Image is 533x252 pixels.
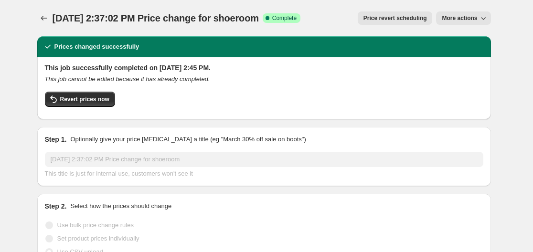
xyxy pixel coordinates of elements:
span: Price revert scheduling [363,14,427,22]
button: More actions [436,11,490,25]
h2: Prices changed successfully [54,42,139,52]
span: This title is just for internal use, customers won't see it [45,170,193,177]
span: Set product prices individually [57,235,139,242]
span: Use bulk price change rules [57,221,134,229]
button: Price revert scheduling [358,11,433,25]
span: [DATE] 2:37:02 PM Price change for shoeroom [53,13,259,23]
h2: This job successfully completed on [DATE] 2:45 PM. [45,63,483,73]
button: Price change jobs [37,11,51,25]
h2: Step 1. [45,135,67,144]
p: Optionally give your price [MEDICAL_DATA] a title (eg "March 30% off sale on boots") [70,135,306,144]
input: 30% off holiday sale [45,152,483,167]
h2: Step 2. [45,201,67,211]
button: Revert prices now [45,92,115,107]
i: This job cannot be edited because it has already completed. [45,75,210,83]
span: Revert prices now [60,95,109,103]
span: Complete [272,14,297,22]
p: Select how the prices should change [70,201,171,211]
span: More actions [442,14,477,22]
